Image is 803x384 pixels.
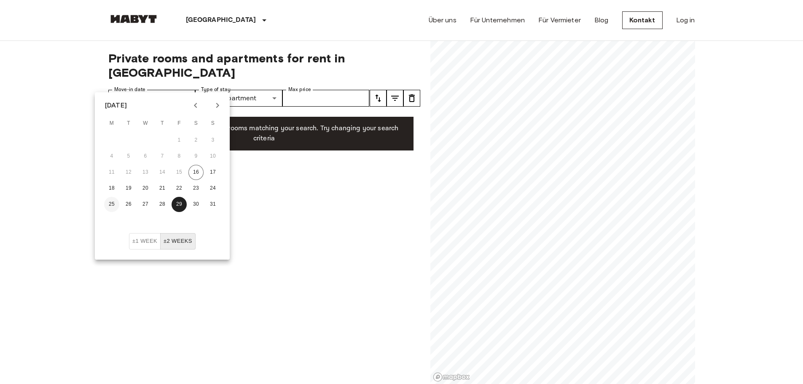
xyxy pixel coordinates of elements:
a: Blog [594,15,609,25]
a: Mapbox logo [433,372,470,382]
label: Move-in date [114,86,145,93]
p: [GEOGRAPHIC_DATA] [186,15,256,25]
a: Für Vermieter [538,15,581,25]
button: 18 [104,181,119,196]
button: ±1 week [129,233,161,250]
span: Tuesday [121,115,136,132]
span: Saturday [188,115,204,132]
div: PrivateApartment [195,90,282,107]
button: 30 [188,197,204,212]
div: [DATE] [105,100,127,110]
button: 17 [205,165,220,180]
span: Wednesday [138,115,153,132]
button: 16 [188,165,204,180]
button: 28 [155,197,170,212]
a: Über uns [429,15,457,25]
button: 24 [205,181,220,196]
img: Habyt [108,15,159,23]
a: Kontakt [622,11,663,29]
span: Friday [172,115,187,132]
button: tune [387,90,403,107]
button: 27 [138,197,153,212]
button: 23 [188,181,204,196]
button: tune [403,90,420,107]
button: 25 [104,197,119,212]
span: Private rooms and apartments for rent in [GEOGRAPHIC_DATA] [108,51,420,80]
button: Previous month [188,98,203,113]
button: tune [370,90,387,107]
span: Sunday [205,115,220,132]
button: 21 [155,181,170,196]
p: Unfortunately there are no free rooms matching your search. Try changing your search criteria [122,124,407,144]
button: 22 [172,181,187,196]
button: 31 [205,197,220,212]
button: 26 [121,197,136,212]
span: Monday [104,115,119,132]
span: Thursday [155,115,170,132]
button: ±2 weeks [160,233,196,250]
button: Next month [210,98,225,113]
label: Max price [288,86,311,93]
button: 19 [121,181,136,196]
label: Type of stay [201,86,231,93]
div: Move In Flexibility [129,233,196,250]
button: 20 [138,181,153,196]
button: 29 [172,197,187,212]
a: Für Unternehmen [470,15,525,25]
a: Log in [676,15,695,25]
